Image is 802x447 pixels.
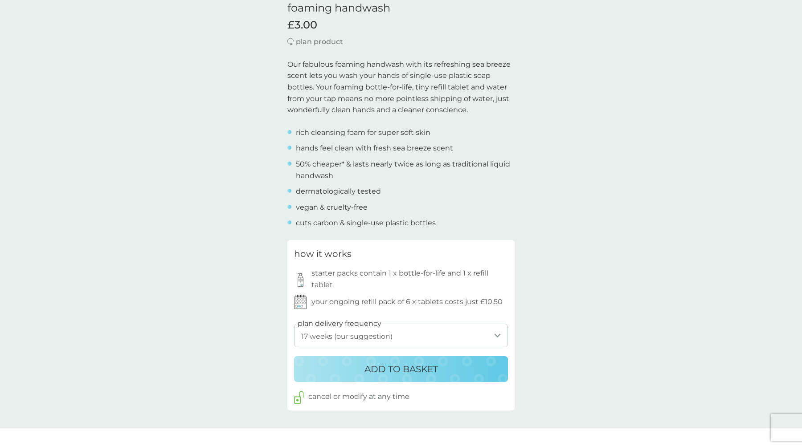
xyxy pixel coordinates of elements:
p: plan product [296,36,343,48]
p: ADD TO BASKET [364,362,438,376]
p: cancel or modify at any time [308,391,409,402]
p: 50% cheaper* & lasts nearly twice as long as traditional liquid handwash [296,158,515,181]
p: rich cleansing foam for super soft skin [296,127,430,138]
p: hands feel clean with fresh sea breeze scent [296,142,453,154]
p: your ongoing refill pack of 6 x tablets costs just £10.50 [311,296,503,308]
h3: how it works [294,247,352,261]
p: cuts carbon & single-use plastic bottles [296,217,436,229]
p: Our fabulous foaming handwash with its refreshing sea breeze scent lets you wash your hands of si... [287,59,515,116]
p: vegan & cruelty-free [296,202,368,213]
p: dermatologically tested [296,186,381,197]
h1: foaming handwash [287,2,515,15]
label: plan delivery frequency [298,318,381,329]
p: starter packs contain 1 x bottle-for-life and 1 x refill tablet [311,268,508,290]
span: £3.00 [287,19,317,32]
button: ADD TO BASKET [294,356,508,382]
